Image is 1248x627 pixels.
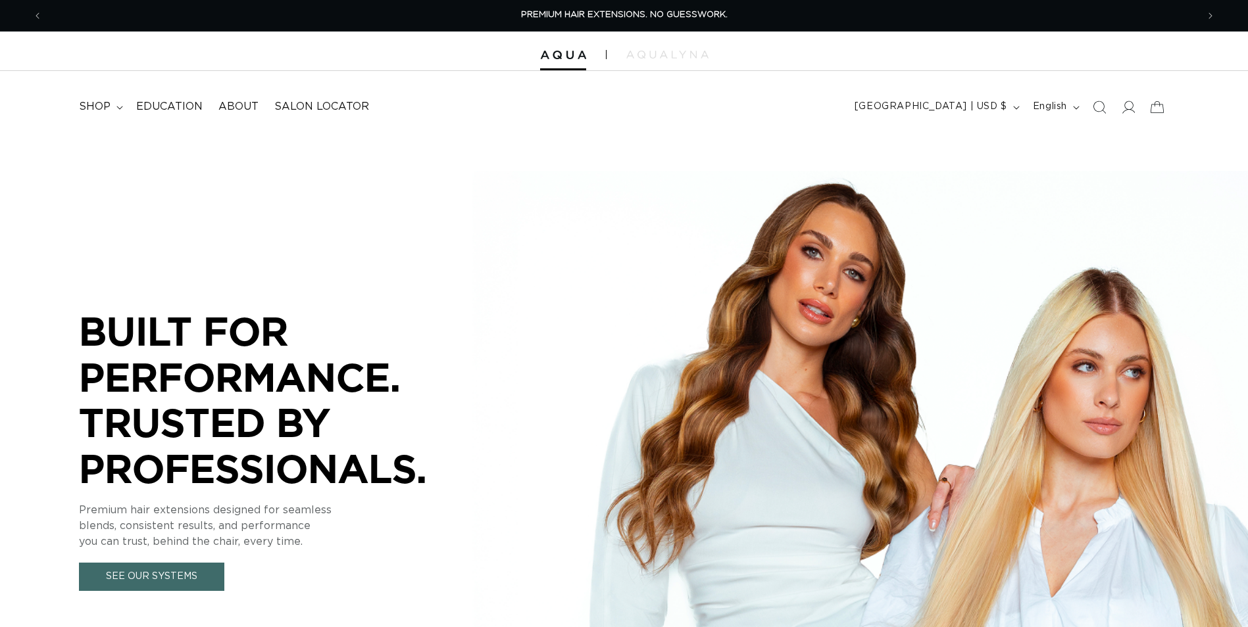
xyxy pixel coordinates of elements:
span: Salon Locator [274,100,369,114]
button: Previous announcement [23,3,52,28]
a: About [211,92,266,122]
a: Salon Locator [266,92,377,122]
button: Next announcement [1196,3,1225,28]
button: English [1025,95,1085,120]
span: English [1033,100,1067,114]
summary: shop [71,92,128,122]
p: BUILT FOR PERFORMANCE. TRUSTED BY PROFESSIONALS. [79,308,474,491]
p: Premium hair extensions designed for seamless blends, consistent results, and performance you can... [79,502,474,549]
span: shop [79,100,111,114]
span: PREMIUM HAIR EXTENSIONS. NO GUESSWORK. [521,11,728,19]
img: aqualyna.com [626,51,709,58]
span: Education [136,100,203,114]
img: Aqua Hair Extensions [540,51,586,60]
a: See Our Systems [79,563,224,591]
button: [GEOGRAPHIC_DATA] | USD $ [847,95,1025,120]
span: [GEOGRAPHIC_DATA] | USD $ [855,100,1007,114]
a: Education [128,92,211,122]
summary: Search [1085,93,1114,122]
span: About [218,100,259,114]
